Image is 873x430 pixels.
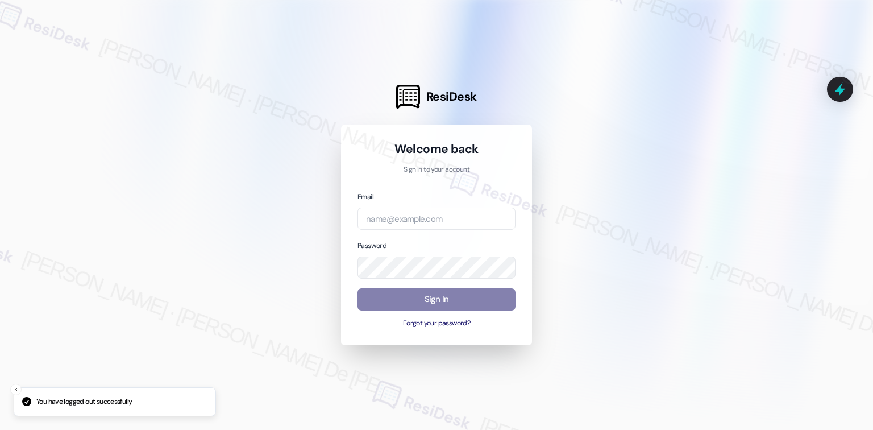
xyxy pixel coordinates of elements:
[357,192,373,201] label: Email
[357,319,516,329] button: Forgot your password?
[357,208,516,230] input: name@example.com
[357,165,516,175] p: Sign in to your account
[396,85,420,109] img: ResiDesk Logo
[10,384,22,395] button: Close toast
[357,241,386,250] label: Password
[36,397,132,407] p: You have logged out successfully
[357,141,516,157] h1: Welcome back
[357,288,516,311] button: Sign In
[426,89,477,105] span: ResiDesk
